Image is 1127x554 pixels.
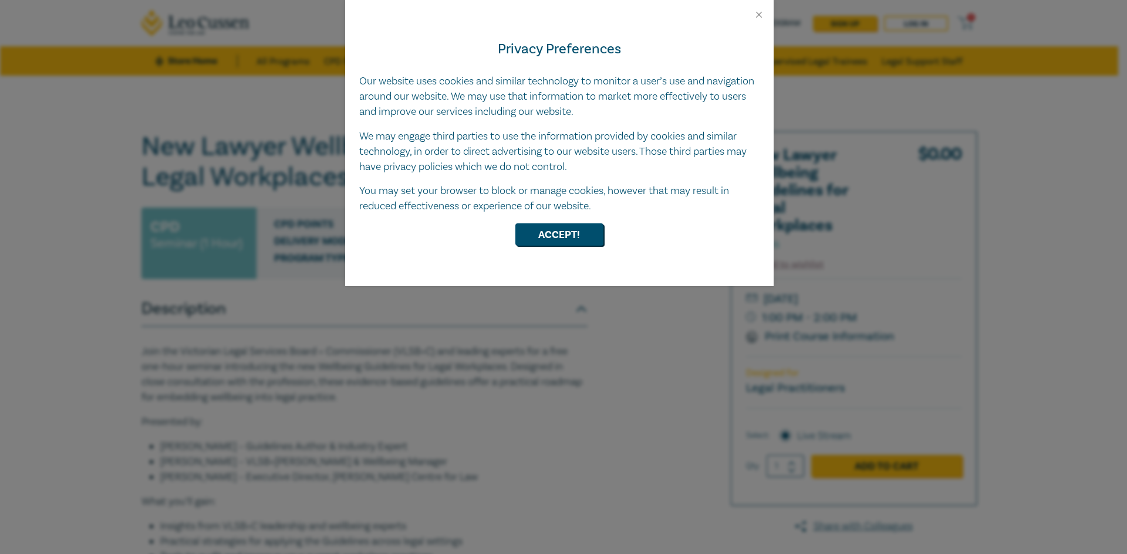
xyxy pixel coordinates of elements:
[359,129,760,175] p: We may engage third parties to use the information provided by cookies and similar technology, in...
[515,223,603,246] button: Accept!
[359,183,760,214] p: You may set your browser to block or manage cookies, however that may result in reduced effective...
[359,74,760,120] p: Our website uses cookies and similar technology to monitor a user’s use and navigation around our...
[359,39,760,60] h4: Privacy Preferences
[754,9,764,20] button: Close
